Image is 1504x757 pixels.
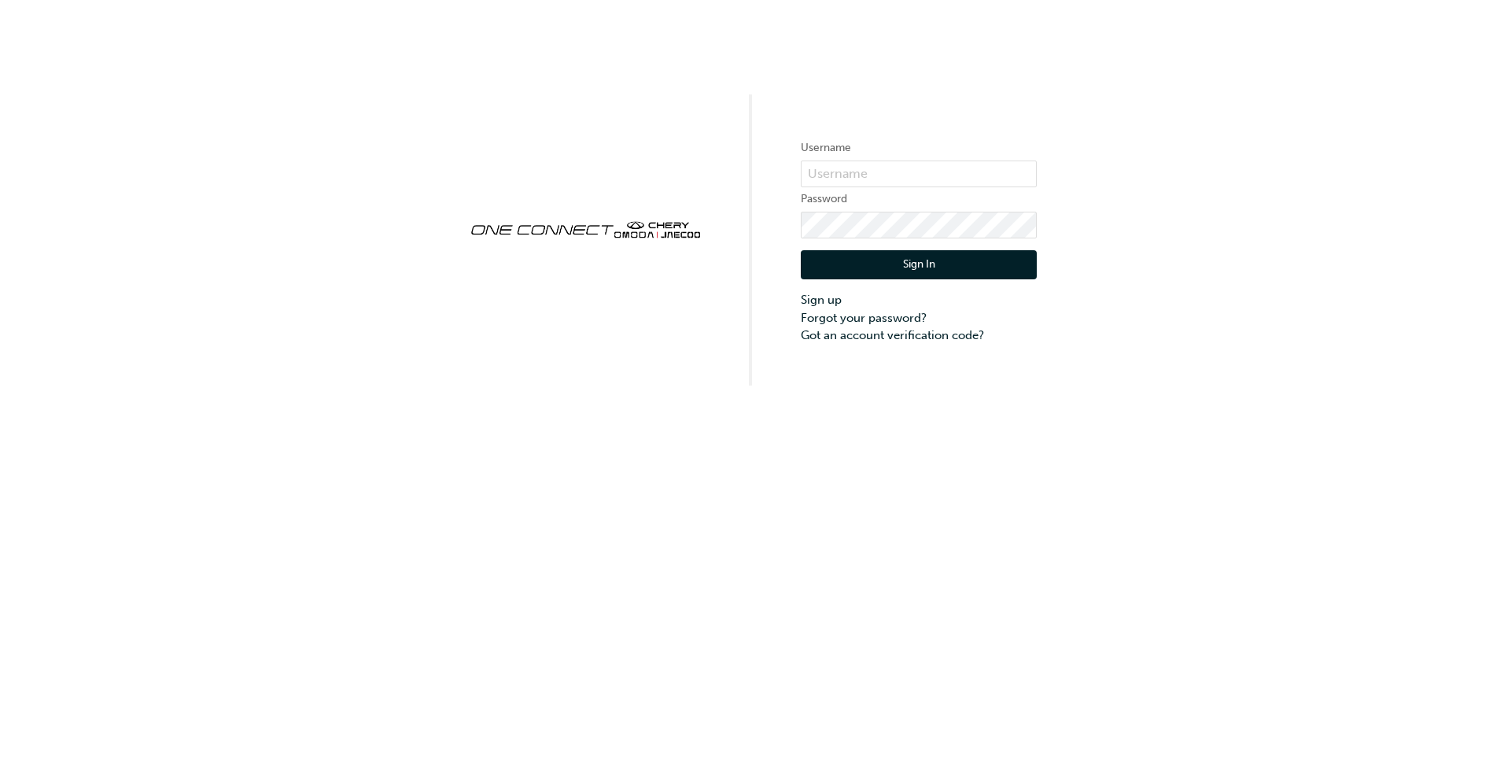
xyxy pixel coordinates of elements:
[801,250,1037,280] button: Sign In
[801,190,1037,209] label: Password
[801,327,1037,345] a: Got an account verification code?
[801,161,1037,187] input: Username
[801,309,1037,327] a: Forgot your password?
[801,138,1037,157] label: Username
[467,208,703,249] img: oneconnect
[801,291,1037,309] a: Sign up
